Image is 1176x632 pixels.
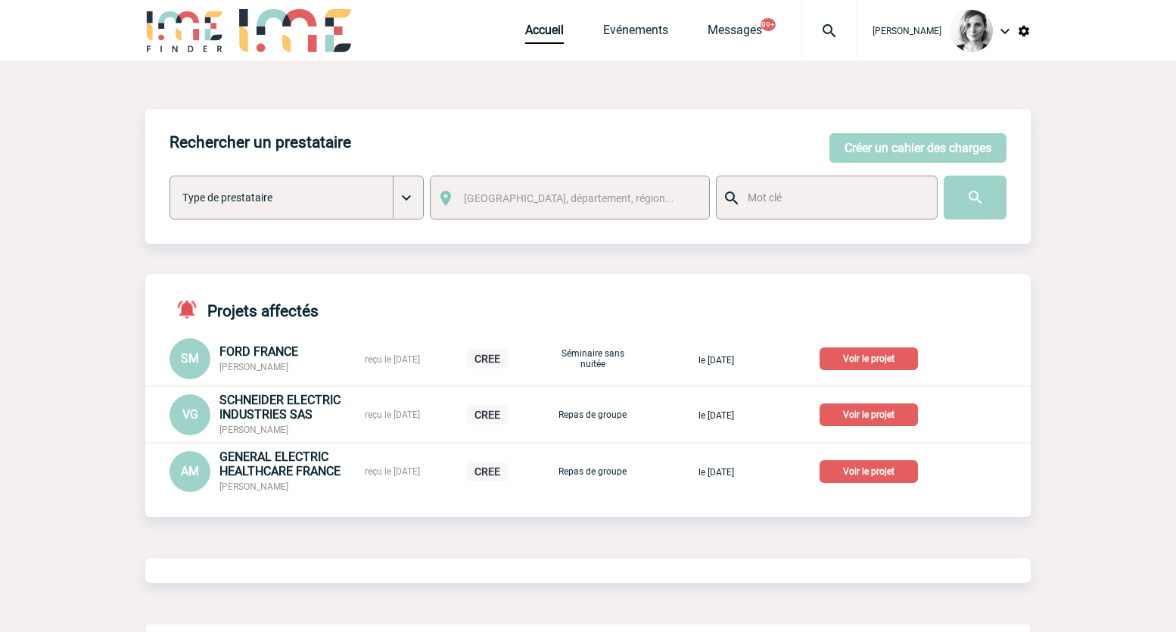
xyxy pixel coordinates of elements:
[181,464,199,478] span: AM
[219,481,288,492] span: [PERSON_NAME]
[145,9,224,52] img: IME-Finder
[181,351,199,366] span: SM
[467,349,508,369] p: CREE
[820,350,924,365] a: Voir le projet
[219,344,298,359] span: FORD FRANCE
[944,176,1006,219] input: Submit
[365,409,420,420] span: reçu le [DATE]
[555,348,630,369] p: Séminaire sans nuitée
[820,460,918,483] p: Voir le projet
[170,298,319,320] h4: Projets affectés
[219,425,288,435] span: [PERSON_NAME]
[170,133,351,151] h4: Rechercher un prestataire
[950,10,993,52] img: 103019-1.png
[873,26,941,36] span: [PERSON_NAME]
[176,298,207,320] img: notifications-active-24-px-r.png
[365,466,420,477] span: reçu le [DATE]
[698,467,734,478] span: le [DATE]
[820,347,918,370] p: Voir le projet
[467,462,508,481] p: CREE
[525,23,564,44] a: Accueil
[820,403,918,426] p: Voir le projet
[365,354,420,365] span: reçu le [DATE]
[182,407,198,422] span: VG
[219,450,341,478] span: GENERAL ELECTRIC HEALTHCARE FRANCE
[219,362,288,372] span: [PERSON_NAME]
[603,23,668,44] a: Evénements
[744,188,923,207] input: Mot clé
[698,355,734,366] span: le [DATE]
[708,23,762,44] a: Messages
[464,192,674,204] span: [GEOGRAPHIC_DATA], département, région...
[555,409,630,420] p: Repas de groupe
[467,405,508,425] p: CREE
[820,463,924,478] a: Voir le projet
[820,406,924,421] a: Voir le projet
[698,410,734,421] span: le [DATE]
[219,393,341,422] span: SCHNEIDER ELECTRIC INDUSTRIES SAS
[555,466,630,477] p: Repas de groupe
[761,18,776,31] button: 99+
